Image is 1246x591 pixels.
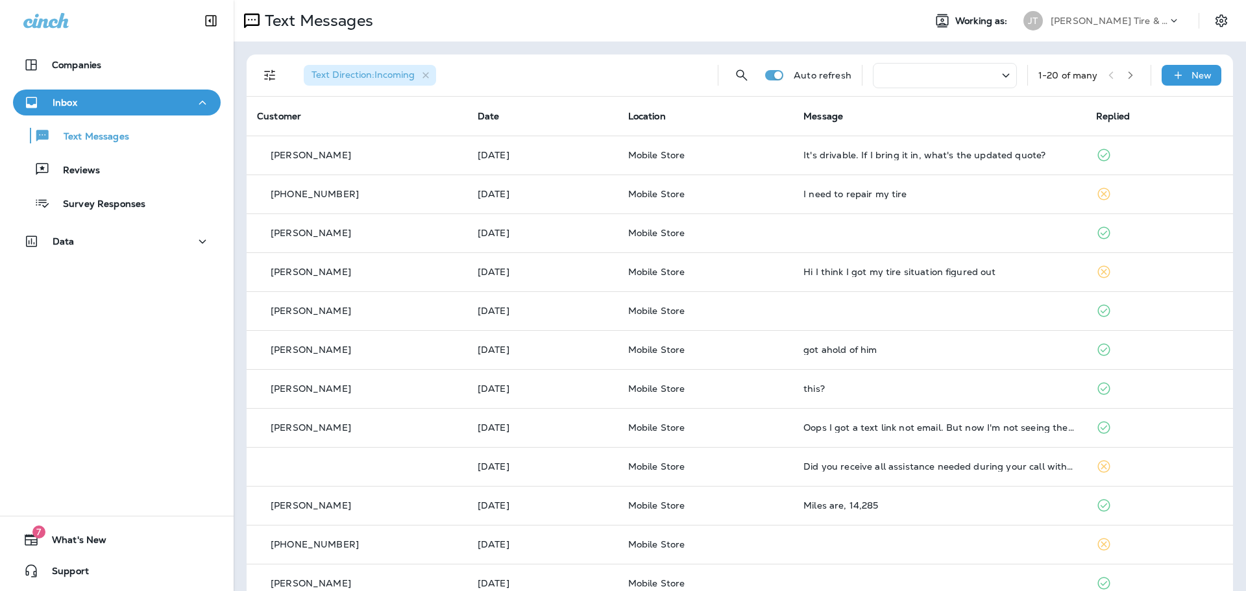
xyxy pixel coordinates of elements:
[51,131,129,143] p: Text Messages
[39,566,89,581] span: Support
[1051,16,1167,26] p: [PERSON_NAME] Tire & Auto
[628,305,685,317] span: Mobile Store
[53,236,75,247] p: Data
[478,110,500,122] span: Date
[193,8,229,34] button: Collapse Sidebar
[478,578,607,588] p: Sep 9, 2025 10:18 AM
[13,122,221,149] button: Text Messages
[257,110,301,122] span: Customer
[53,97,77,108] p: Inbox
[478,344,607,355] p: Sep 17, 2025 10:42 AM
[13,52,221,78] button: Companies
[271,383,351,394] p: [PERSON_NAME]
[13,527,221,553] button: 7What's New
[478,500,607,511] p: Sep 9, 2025 04:41 PM
[478,189,607,199] p: Sep 20, 2025 01:58 PM
[803,267,1075,277] div: Hi I think I got my tire situation figured out
[628,577,685,589] span: Mobile Store
[628,149,685,161] span: Mobile Store
[311,69,415,80] span: Text Direction : Incoming
[257,62,283,88] button: Filters
[50,199,145,211] p: Survey Responses
[478,150,607,160] p: Sep 24, 2025 09:59 AM
[1023,11,1043,30] div: JT
[32,525,45,538] span: 7
[271,306,351,316] p: [PERSON_NAME]
[729,62,755,88] button: Search Messages
[304,65,436,86] div: Text Direction:Incoming
[803,189,1075,199] div: I need to repair my tire
[628,266,685,278] span: Mobile Store
[628,227,685,239] span: Mobile Store
[39,535,106,550] span: What's New
[478,228,607,238] p: Sep 19, 2025 11:02 AM
[628,110,666,122] span: Location
[271,189,359,199] p: [PHONE_NUMBER]
[628,344,685,356] span: Mobile Store
[271,150,351,160] p: [PERSON_NAME]
[1096,110,1130,122] span: Replied
[13,558,221,584] button: Support
[13,90,221,115] button: Inbox
[628,383,685,394] span: Mobile Store
[803,150,1075,160] div: It's drivable. If I bring it in, what's the updated quote?
[803,344,1075,355] div: got ahold of him
[803,461,1075,472] div: Did you receive all assistance needed during your call with Jordan? Please click the link below t...
[478,422,607,433] p: Sep 15, 2025 01:28 PM
[1210,9,1233,32] button: Settings
[13,156,221,183] button: Reviews
[803,110,843,122] span: Message
[271,228,351,238] p: [PERSON_NAME]
[628,188,685,200] span: Mobile Store
[628,500,685,511] span: Mobile Store
[803,422,1075,433] div: Oops I got a text link not email. But now I'm not seeing the text link. Can you send it again?
[628,461,685,472] span: Mobile Store
[1038,70,1098,80] div: 1 - 20 of many
[1191,70,1212,80] p: New
[478,267,607,277] p: Sep 17, 2025 04:34 PM
[52,60,101,70] p: Companies
[260,11,373,30] p: Text Messages
[478,539,607,549] p: Sep 9, 2025 11:00 AM
[478,383,607,394] p: Sep 17, 2025 10:12 AM
[803,383,1075,394] div: this?
[478,461,607,472] p: Sep 10, 2025 02:45 PM
[271,539,359,549] p: [PHONE_NUMBER]
[271,500,351,511] p: [PERSON_NAME]
[478,306,607,316] p: Sep 17, 2025 01:32 PM
[628,422,685,433] span: Mobile Store
[50,165,100,177] p: Reviews
[271,344,351,355] p: [PERSON_NAME]
[955,16,1010,27] span: Working as:
[13,189,221,217] button: Survey Responses
[628,538,685,550] span: Mobile Store
[271,267,351,277] p: [PERSON_NAME]
[271,422,351,433] p: [PERSON_NAME]
[803,500,1075,511] div: Miles are, 14,285
[13,228,221,254] button: Data
[794,70,851,80] p: Auto refresh
[271,578,351,588] p: [PERSON_NAME]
